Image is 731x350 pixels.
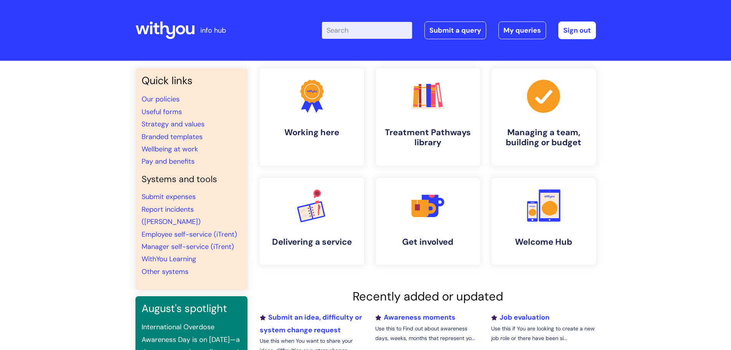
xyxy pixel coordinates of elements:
[266,128,358,138] h4: Working here
[142,242,234,251] a: Manager self-service (iTrent)
[498,237,590,247] h4: Welcome Hub
[142,95,180,104] a: Our policies
[142,132,203,141] a: Branded templates
[142,75,241,87] h3: Quick links
[142,192,196,201] a: Submit expenses
[375,324,480,343] p: Use this to Find out about awareness days, weeks, months that represent yo...
[322,22,596,39] div: | -
[322,22,412,39] input: Search
[492,178,596,265] a: Welcome Hub
[498,22,546,39] a: My queries
[142,174,241,185] h4: Systems and tools
[142,267,188,276] a: Other systems
[498,128,590,148] h4: Managing a team, building or budget
[266,237,358,247] h4: Delivering a service
[375,313,455,322] a: Awareness moments
[142,205,201,226] a: Report incidents ([PERSON_NAME])
[142,144,198,154] a: Wellbeing at work
[142,254,196,264] a: WithYou Learning
[142,107,182,116] a: Useful forms
[200,24,226,36] p: info hub
[260,178,364,265] a: Delivering a service
[382,128,474,148] h4: Treatment Pathways library
[376,68,480,166] a: Treatment Pathways library
[491,324,596,343] p: Use this if You are looking to create a new job role or there have been si...
[424,22,486,39] a: Submit a query
[142,157,195,166] a: Pay and benefits
[382,237,474,247] h4: Get involved
[558,22,596,39] a: Sign out
[142,119,205,129] a: Strategy and values
[492,68,596,166] a: Managing a team, building or budget
[260,313,362,334] a: Submit an idea, difficulty or system change request
[376,178,480,265] a: Get involved
[260,289,596,304] h2: Recently added or updated
[142,230,237,239] a: Employee self-service (iTrent)
[260,68,364,166] a: Working here
[491,313,549,322] a: Job evaluation
[142,302,241,315] h3: August's spotlight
